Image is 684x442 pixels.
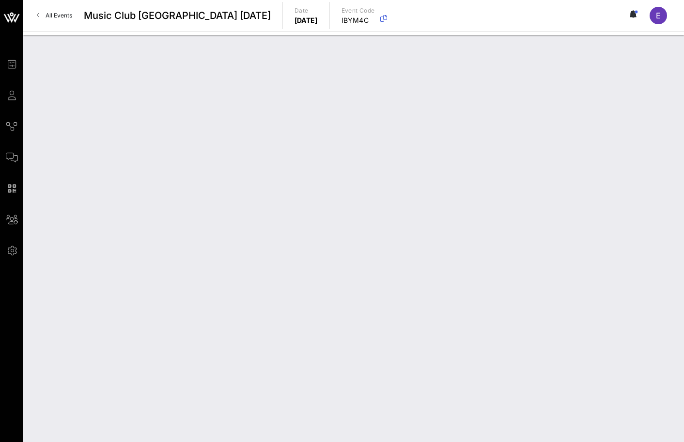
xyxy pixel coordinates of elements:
p: [DATE] [295,16,318,25]
span: E [656,11,661,20]
p: IBYM4C [342,16,375,25]
a: All Events [31,8,78,23]
p: Event Code [342,6,375,16]
p: Date [295,6,318,16]
span: Music Club [GEOGRAPHIC_DATA] [DATE] [84,8,271,23]
span: All Events [46,12,72,19]
div: E [650,7,667,24]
